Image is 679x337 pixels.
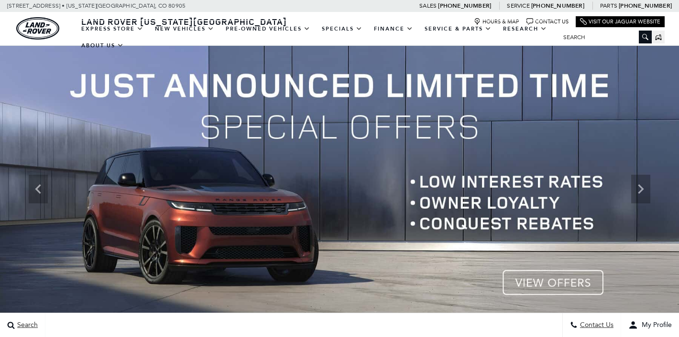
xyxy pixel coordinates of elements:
[497,21,553,37] a: Research
[76,21,556,54] nav: Main Navigation
[474,18,519,25] a: Hours & Map
[619,2,672,10] a: [PHONE_NUMBER]
[76,37,130,54] a: About Us
[621,313,679,337] button: user-profile-menu
[15,321,38,329] span: Search
[638,321,672,329] span: My Profile
[149,21,220,37] a: New Vehicles
[16,17,59,40] img: Land Rover
[578,321,613,329] span: Contact Us
[316,21,368,37] a: Specials
[220,21,316,37] a: Pre-Owned Vehicles
[600,2,617,9] span: Parts
[81,16,287,27] span: Land Rover [US_STATE][GEOGRAPHIC_DATA]
[419,2,437,9] span: Sales
[16,17,59,40] a: land-rover
[419,21,497,37] a: Service & Parts
[76,16,293,27] a: Land Rover [US_STATE][GEOGRAPHIC_DATA]
[368,21,419,37] a: Finance
[76,21,149,37] a: EXPRESS STORE
[7,2,186,9] a: [STREET_ADDRESS] • [US_STATE][GEOGRAPHIC_DATA], CO 80905
[507,2,529,9] span: Service
[556,32,652,43] input: Search
[531,2,584,10] a: [PHONE_NUMBER]
[580,18,660,25] a: Visit Our Jaguar Website
[438,2,491,10] a: [PHONE_NUMBER]
[526,18,569,25] a: Contact Us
